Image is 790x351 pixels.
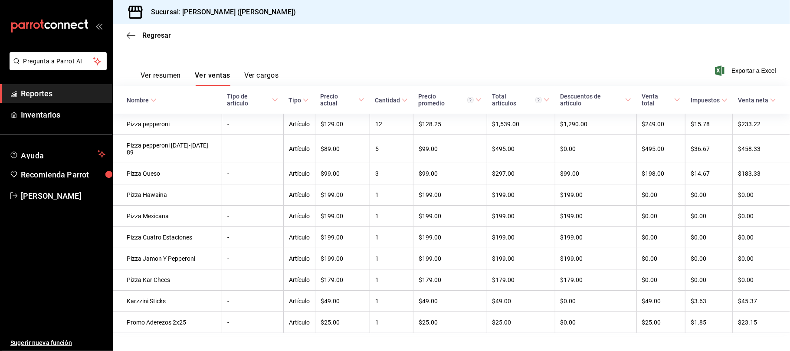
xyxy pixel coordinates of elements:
td: $199.00 [315,184,370,206]
td: $495.00 [636,135,685,163]
td: $49.00 [636,291,685,312]
td: $0.00 [733,206,790,227]
td: $179.00 [555,269,636,291]
td: $199.00 [315,206,370,227]
td: Artículo [283,135,315,163]
td: $25.00 [636,312,685,333]
td: - [222,248,283,269]
td: Artículo [283,184,315,206]
td: $495.00 [487,135,555,163]
td: $198.00 [636,163,685,184]
span: Nombre [127,97,157,104]
div: Tipo [288,97,301,104]
span: Pregunta a Parrot AI [23,57,93,66]
td: 12 [370,114,413,135]
td: $249.00 [636,114,685,135]
td: Pizza Queso [113,163,222,184]
button: Regresar [127,31,171,39]
span: Cantidad [375,97,408,104]
td: $199.00 [487,248,555,269]
span: Exportar a Excel [717,66,776,76]
td: $0.00 [685,184,733,206]
button: Ver ventas [195,71,230,86]
td: - [222,312,283,333]
td: Artículo [283,227,315,248]
td: $0.00 [636,227,685,248]
td: $49.00 [315,291,370,312]
div: Tipo de artículo [227,93,270,107]
td: $199.00 [555,248,636,269]
td: Pizza Hawaina [113,184,222,206]
td: Promo Aderezos 2x25 [113,312,222,333]
td: $99.00 [413,135,487,163]
td: $45.37 [733,291,790,312]
td: Pizza pepperoni [DATE]-[DATE] 89 [113,135,222,163]
div: navigation tabs [141,71,279,86]
td: 1 [370,269,413,291]
div: Impuestos [691,97,720,104]
td: $129.00 [315,114,370,135]
td: $179.00 [413,269,487,291]
td: $23.15 [733,312,790,333]
td: $297.00 [487,163,555,184]
td: $0.00 [555,135,636,163]
td: $0.00 [555,291,636,312]
span: Tipo de artículo [227,93,278,107]
td: Pizza Mexicana [113,206,222,227]
td: $199.00 [555,184,636,206]
td: Pizza Cuatro Estaciones [113,227,222,248]
td: $0.00 [636,248,685,269]
td: $0.00 [685,227,733,248]
td: 1 [370,248,413,269]
td: $1.85 [685,312,733,333]
td: 1 [370,291,413,312]
td: $0.00 [636,269,685,291]
td: 1 [370,206,413,227]
div: Precio actual [320,93,357,107]
button: Ver resumen [141,71,181,86]
td: Artículo [283,312,315,333]
td: $36.67 [685,135,733,163]
td: $199.00 [315,248,370,269]
td: Karzzini Sticks [113,291,222,312]
span: Impuestos [691,97,728,104]
td: $199.00 [413,206,487,227]
span: Inventarios [21,109,105,121]
td: - [222,135,283,163]
td: $179.00 [487,269,555,291]
div: Descuentos de artículo [560,93,623,107]
span: Ayuda [21,149,94,159]
td: $199.00 [555,227,636,248]
td: Artículo [283,163,315,184]
td: $25.00 [487,312,555,333]
span: Precio actual [320,93,364,107]
td: $0.00 [733,269,790,291]
td: - [222,291,283,312]
td: 1 [370,227,413,248]
svg: El total artículos considera cambios de precios en los artículos así como costos adicionales por ... [535,97,542,103]
td: 3 [370,163,413,184]
td: Artículo [283,206,315,227]
td: $15.78 [685,114,733,135]
span: Venta neta [738,97,776,104]
td: $128.25 [413,114,487,135]
td: - [222,227,283,248]
td: $199.00 [555,206,636,227]
span: Precio promedio [418,93,482,107]
td: Artículo [283,269,315,291]
span: Tipo [288,97,309,104]
div: Venta total [642,93,672,107]
td: $49.00 [487,291,555,312]
td: $3.63 [685,291,733,312]
td: $25.00 [413,312,487,333]
td: $199.00 [315,227,370,248]
td: - [222,163,283,184]
svg: Precio promedio = Total artículos / cantidad [467,97,474,103]
button: open_drawer_menu [95,23,102,30]
div: Nombre [127,97,149,104]
div: Total artículos [492,93,542,107]
td: $14.67 [685,163,733,184]
td: $199.00 [487,227,555,248]
a: Pregunta a Parrot AI [6,63,107,72]
span: Recomienda Parrot [21,169,105,180]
